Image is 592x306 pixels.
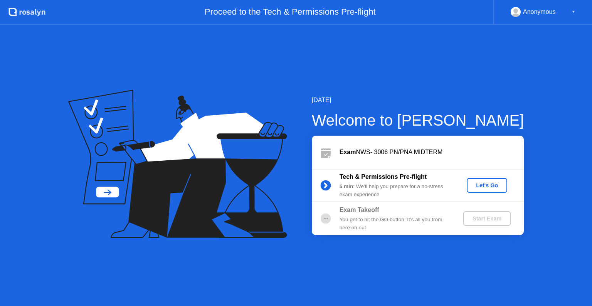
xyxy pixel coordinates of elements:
b: Exam [340,149,356,155]
b: 5 min [340,183,353,189]
button: Start Exam [463,211,511,226]
div: NWS- 3006 PN/PNA MIDTERM [340,148,524,157]
div: Welcome to [PERSON_NAME] [312,109,524,132]
button: Let's Go [467,178,507,193]
div: Start Exam [466,215,508,222]
div: ▼ [572,7,575,17]
div: Anonymous [523,7,556,17]
div: : We’ll help you prepare for a no-stress exam experience [340,183,451,198]
b: Exam Takeoff [340,207,379,213]
div: [DATE] [312,96,524,105]
div: Let's Go [470,182,504,188]
div: You get to hit the GO button! It’s all you from here on out [340,216,451,232]
b: Tech & Permissions Pre-flight [340,173,427,180]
